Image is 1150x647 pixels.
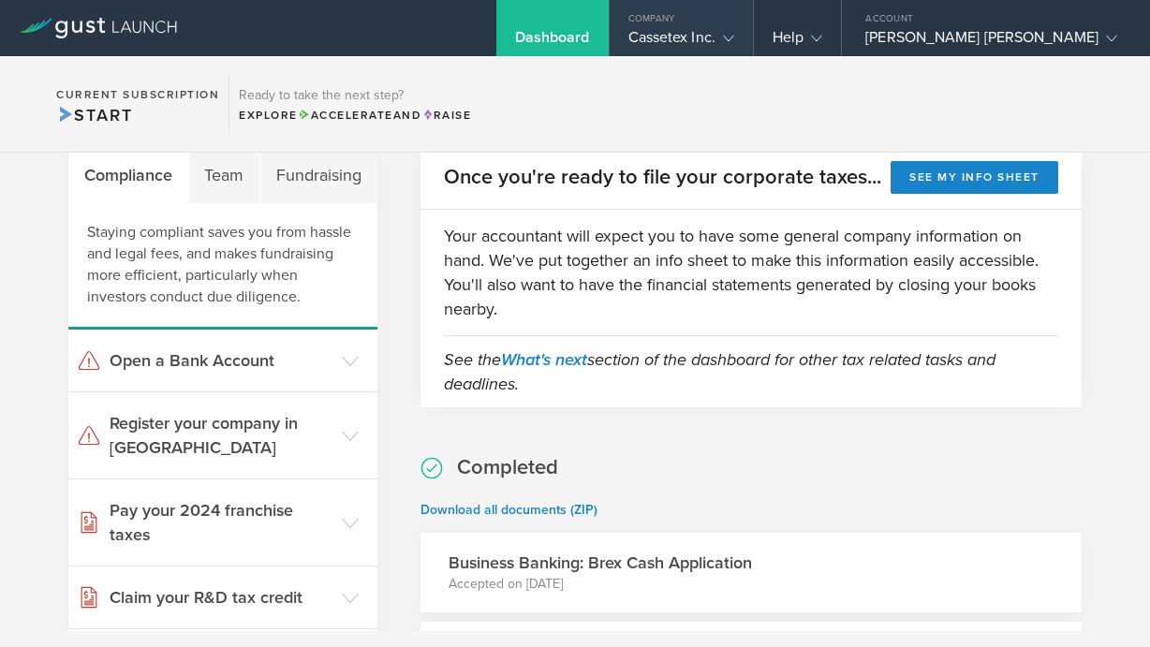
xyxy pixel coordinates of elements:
em: See the section of the dashboard for other tax related tasks and deadlines. [444,349,995,394]
span: Raise [421,109,471,122]
h3: Claim your R&D tax credit [110,585,332,610]
div: Help [773,28,822,56]
p: Your accountant will expect you to have some general company information on hand. We've put toget... [444,224,1058,321]
div: Ready to take the next step?ExploreAccelerateandRaise [229,75,480,133]
div: Compliance [68,147,189,203]
h3: Open a Bank Account [110,348,332,373]
span: Accelerate [298,109,393,122]
a: Download all documents (ZIP) [420,502,597,518]
a: What's next [501,349,587,370]
h2: Current Subscription [56,89,219,100]
h3: Pay your 2024 franchise taxes [110,498,332,547]
div: Dashboard [515,28,590,56]
h2: Completed [457,454,558,481]
span: Start [56,105,132,125]
div: Explore [239,107,471,124]
button: See my info sheet [891,161,1058,194]
iframe: Chat Widget [1056,557,1150,647]
div: [PERSON_NAME] [PERSON_NAME] [865,28,1117,56]
h3: Ready to take the next step? [239,89,471,102]
div: Staying compliant saves you from hassle and legal fees, and makes fundraising more efficient, par... [68,203,377,330]
div: Fundraising [260,147,377,203]
span: and [298,109,422,122]
div: Team [189,147,261,203]
h3: Register your company in [GEOGRAPHIC_DATA] [110,411,332,460]
h3: Business Banking: Brex Cash Application [449,551,752,575]
p: Accepted on [DATE] [449,575,752,594]
h2: Once you're ready to file your corporate taxes... [444,164,881,191]
div: Cassetex Inc. [628,28,734,56]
